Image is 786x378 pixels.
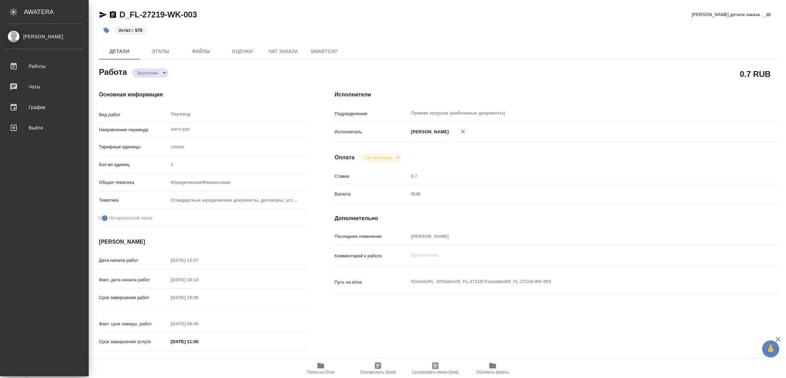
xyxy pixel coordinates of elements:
[99,144,169,150] p: Тарифные единицы
[692,11,760,18] span: [PERSON_NAME] детали заказа
[99,276,169,283] p: Факт. дата начала работ
[5,82,84,92] div: Чаты
[2,99,87,116] a: График
[99,11,107,19] button: Скопировать ссылку для ЯМессенджера
[119,10,197,19] a: D_FL-27219-WK-003
[109,215,152,221] span: Нотариальный заказ
[2,78,87,95] a: Чаты
[2,119,87,136] a: Выйти
[169,194,307,206] div: Стандартные юридические документы, договоры, уставы
[99,111,169,118] p: Вид работ
[169,293,228,302] input: Пустое поле
[109,11,117,19] button: Скопировать ссылку
[335,110,409,117] p: Подразделение
[226,47,259,56] span: Оценки
[409,276,742,287] textarea: /Clients/FL_D/Orders/D_FL-27219/Translated/D_FL-27219-WK-003
[99,257,169,264] p: Дата начала работ
[455,124,470,139] button: Удалить исполнителя
[169,319,228,329] input: Пустое поле
[308,47,340,56] span: SmartCat
[409,129,449,135] p: [PERSON_NAME]
[99,321,169,327] p: Факт. срок заверш. работ
[169,337,228,347] input: ✎ Введи что-нибудь
[144,47,177,56] span: Этапы
[2,58,87,75] a: Работы
[335,191,409,198] p: Валюта
[5,33,84,40] div: [PERSON_NAME]
[99,65,127,78] h2: Работа
[407,359,464,378] button: Скопировать мини-бриф
[464,359,521,378] button: Обновить файлы
[335,214,778,222] h4: Дополнительно
[267,47,300,56] span: Чат заказа
[119,27,143,34] p: #стат:: 575
[99,126,169,133] p: Направление перевода
[99,23,114,38] button: Добавить тэг
[476,370,509,375] span: Обновить файлы
[740,68,771,80] h2: 0.7 RUB
[99,161,169,168] p: Кол-во единиц
[412,370,458,375] span: Скопировать мини-бриф
[335,279,409,286] p: Путь на drive
[24,5,89,19] div: AWATERA
[307,370,335,375] span: Папка на Drive
[99,179,169,186] p: Общая тематика
[363,155,394,161] button: Не оплачена
[169,141,307,153] div: слово
[762,340,779,357] button: 🙏
[409,231,742,241] input: Пустое поле
[99,197,169,204] p: Тематика
[169,275,228,285] input: Пустое поле
[5,123,84,133] div: Выйти
[132,68,169,78] div: Выполнен
[185,47,218,56] span: Файлы
[135,70,160,76] button: Выполнен
[349,359,407,378] button: Скопировать бриф
[169,255,228,265] input: Пустое поле
[360,370,396,375] span: Скопировать бриф
[5,61,84,71] div: Работы
[409,188,742,200] div: RUB
[169,177,307,188] div: Юридическая/Финансовая
[765,342,776,356] span: 🙏
[360,153,402,162] div: Выполнен
[335,129,409,135] p: Исполнитель
[335,91,778,99] h4: Исполнители
[99,238,307,246] h4: [PERSON_NAME]
[99,294,169,301] p: Срок завершения работ
[335,153,355,162] h4: Оплата
[99,91,307,99] h4: Основная информация
[409,171,742,181] input: Пустое поле
[292,359,349,378] button: Папка на Drive
[99,338,169,345] p: Срок завершения услуги
[169,160,307,170] input: Пустое поле
[335,233,409,240] p: Последнее изменение
[103,47,136,56] span: Детали
[335,173,409,180] p: Ставка
[5,102,84,112] div: График
[335,253,409,259] p: Комментарий к работе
